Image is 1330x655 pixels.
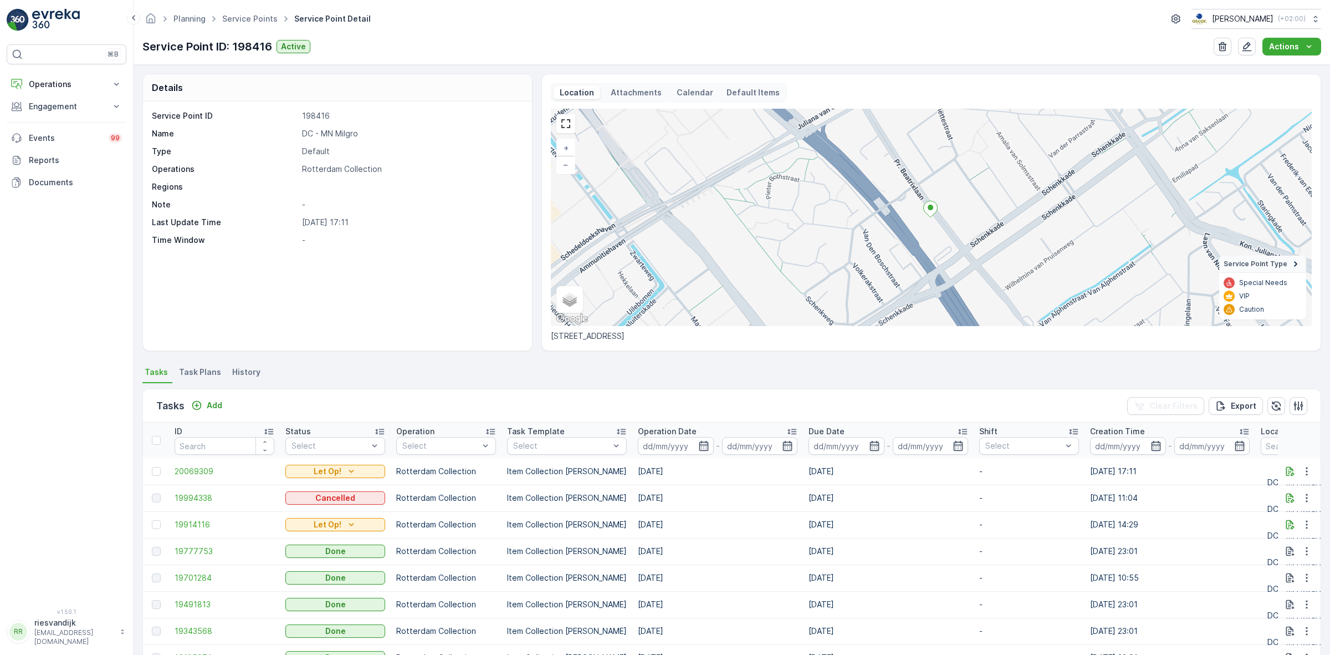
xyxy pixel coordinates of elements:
td: [DATE] [632,511,803,538]
td: [DATE] [803,511,974,538]
a: 19491813 [175,599,274,610]
a: Layers [557,287,582,312]
p: Item Collection [PERSON_NAME] [507,466,627,477]
p: Creation Time [1090,426,1145,437]
p: DC - MN Milgro [1267,610,1323,621]
p: Reports [29,155,122,166]
input: dd/mm/yyyy [1174,437,1250,455]
button: Clear Filters [1127,397,1204,415]
img: basis-logo_rgb2x.png [1191,13,1208,25]
p: riesvandijk [34,617,114,628]
div: Toggle Row Selected [152,494,161,502]
p: Select [291,440,368,451]
p: Item Collection [PERSON_NAME] [507,572,627,583]
p: DC - MN Milgro [1267,557,1323,568]
td: [DATE] [632,485,803,511]
a: Events99 [7,127,126,149]
input: Search [175,437,274,455]
p: Operations [29,79,104,90]
a: 19701284 [175,572,274,583]
p: Rotterdam Collection [396,519,496,530]
div: RR [9,623,27,641]
p: ⌘B [108,50,119,59]
button: Let Op! [285,518,385,531]
p: - [979,492,1079,504]
p: Operation Date [638,426,697,437]
span: Service Point Detail [292,13,373,24]
p: Attachments [609,87,663,98]
img: logo [7,9,29,31]
p: VIP [1239,292,1250,301]
div: Toggle Row Selected [152,520,161,529]
p: Status [285,426,311,437]
td: [DATE] 17:11 [1085,458,1255,485]
p: Events [29,133,102,144]
p: Task Template [507,426,565,437]
p: DC - MN Milgro [1267,637,1323,648]
p: 99 [111,134,120,143]
p: Calendar [677,87,713,98]
a: 19777753 [175,546,274,557]
td: [DATE] [803,538,974,565]
p: Operations [152,164,298,175]
a: 19343568 [175,626,274,637]
button: RRriesvandijk[EMAIL_ADDRESS][DOMAIN_NAME] [7,617,126,646]
p: Due Date [809,426,845,437]
p: Let Op! [314,466,341,477]
input: dd/mm/yyyy [722,437,798,455]
p: DC - MN Milgro [302,128,520,139]
td: [DATE] [632,458,803,485]
p: - [302,199,520,210]
p: Location [1261,426,1294,437]
span: Service Point Type [1224,260,1287,268]
a: Planning [173,14,206,23]
p: Engagement [29,101,104,112]
button: Add [187,399,227,412]
td: [DATE] [803,458,974,485]
input: dd/mm/yyyy [1090,437,1166,455]
p: Shift [979,426,997,437]
p: Export [1231,400,1256,412]
p: Actions [1269,41,1299,52]
p: Documents [29,177,122,188]
p: Item Collection [PERSON_NAME] [507,599,627,610]
button: [PERSON_NAME](+02:00) [1191,9,1321,29]
td: [DATE] [803,485,974,511]
p: - [979,466,1079,477]
span: 20069309 [175,466,274,477]
span: History [232,367,260,378]
a: Homepage [145,17,157,26]
td: [DATE] [803,591,974,618]
p: Select [513,440,610,451]
p: - [979,626,1079,637]
p: Item Collection [PERSON_NAME] [507,626,627,637]
a: 19914116 [175,519,274,530]
p: Select [402,440,479,451]
td: [DATE] 23:01 [1085,538,1255,565]
a: Documents [7,171,126,194]
p: Rotterdam Collection [396,572,496,583]
p: Item Collection [PERSON_NAME] [507,519,627,530]
a: View Fullscreen [557,115,574,132]
summary: Service Point Type [1219,256,1306,273]
p: - [979,519,1079,530]
button: Export [1209,397,1263,415]
span: v 1.50.1 [7,608,126,615]
p: [EMAIL_ADDRESS][DOMAIN_NAME] [34,628,114,646]
button: Done [285,571,385,585]
button: Operations [7,73,126,95]
p: - [979,546,1079,557]
p: Default [302,146,520,157]
button: Let Op! [285,465,385,478]
button: Active [277,40,310,53]
p: - [1168,439,1172,453]
p: Tasks [156,398,185,414]
a: Reports [7,149,126,171]
td: [DATE] [632,538,803,565]
p: Name [152,128,298,139]
p: Item Collection [PERSON_NAME] [507,546,627,557]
